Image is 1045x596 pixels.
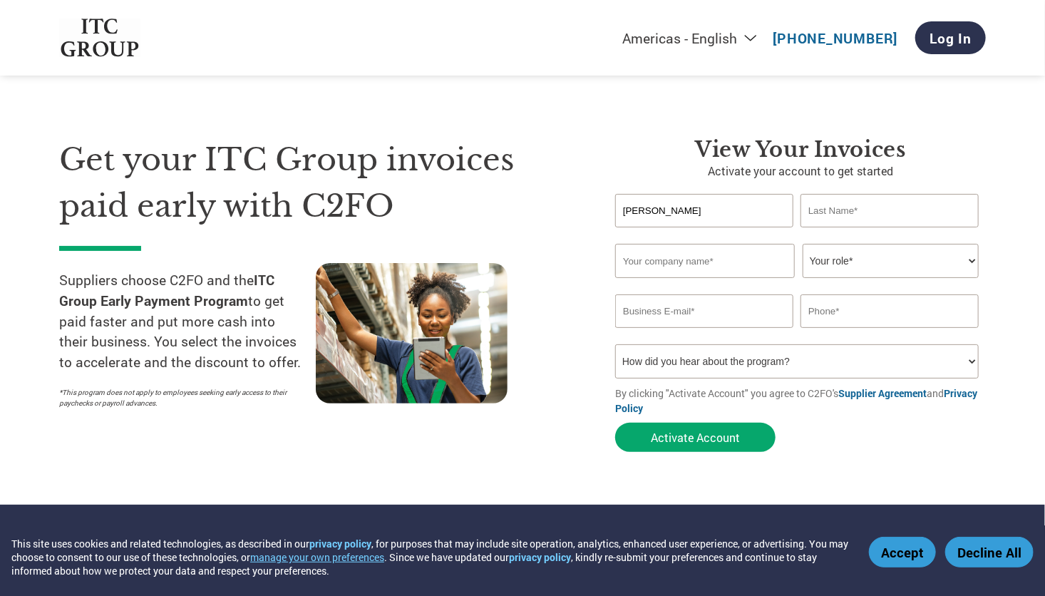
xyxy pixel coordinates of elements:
button: Activate Account [615,423,776,452]
input: Invalid Email format [615,294,793,328]
a: Privacy Policy [615,386,977,415]
strong: ITC Group Early Payment Program [59,271,274,309]
select: Title/Role [803,244,979,278]
a: privacy policy [309,537,371,550]
button: Decline All [945,537,1034,567]
a: privacy policy [509,550,571,564]
h1: Get your ITC Group invoices paid early with C2FO [59,137,572,229]
div: Invalid company name or company name is too long [615,279,979,289]
img: ITC Group [59,19,140,58]
div: This site uses cookies and related technologies, as described in our , for purposes that may incl... [11,537,848,577]
input: Last Name* [801,194,979,227]
h3: View Your Invoices [615,137,986,163]
p: Activate your account to get started [615,163,986,180]
a: Log In [915,21,986,54]
button: Accept [869,537,936,567]
div: Inavlid Email Address [615,329,793,339]
div: Invalid first name or first name is too long [615,229,793,238]
p: *This program does not apply to employees seeking early access to their paychecks or payroll adva... [59,387,302,409]
a: [PHONE_NUMBER] [773,29,898,47]
div: Inavlid Phone Number [801,329,979,339]
input: First Name* [615,194,793,227]
p: Suppliers choose C2FO and the to get paid faster and put more cash into their business. You selec... [59,270,316,373]
input: Your company name* [615,244,795,278]
p: By clicking "Activate Account" you agree to C2FO's and [615,386,986,416]
input: Phone* [801,294,979,328]
img: supply chain worker [316,263,508,404]
a: Supplier Agreement [838,386,927,400]
div: Invalid last name or last name is too long [801,229,979,238]
button: manage your own preferences [250,550,384,564]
